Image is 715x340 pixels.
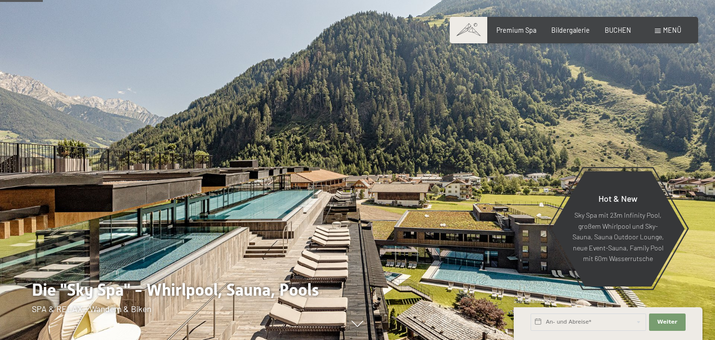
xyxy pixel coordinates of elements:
a: BUCHEN [605,26,631,34]
button: Weiter [649,314,686,331]
span: Hot & New [598,193,637,204]
span: Schnellanfrage [514,298,550,304]
p: Sky Spa mit 23m Infinity Pool, großem Whirlpool und Sky-Sauna, Sauna Outdoor Lounge, neue Event-S... [572,210,664,264]
span: Weiter [657,318,677,326]
a: Hot & New Sky Spa mit 23m Infinity Pool, großem Whirlpool und Sky-Sauna, Sauna Outdoor Lounge, ne... [551,170,685,287]
span: Menü [663,26,681,34]
a: Premium Spa [496,26,536,34]
a: Bildergalerie [551,26,590,34]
